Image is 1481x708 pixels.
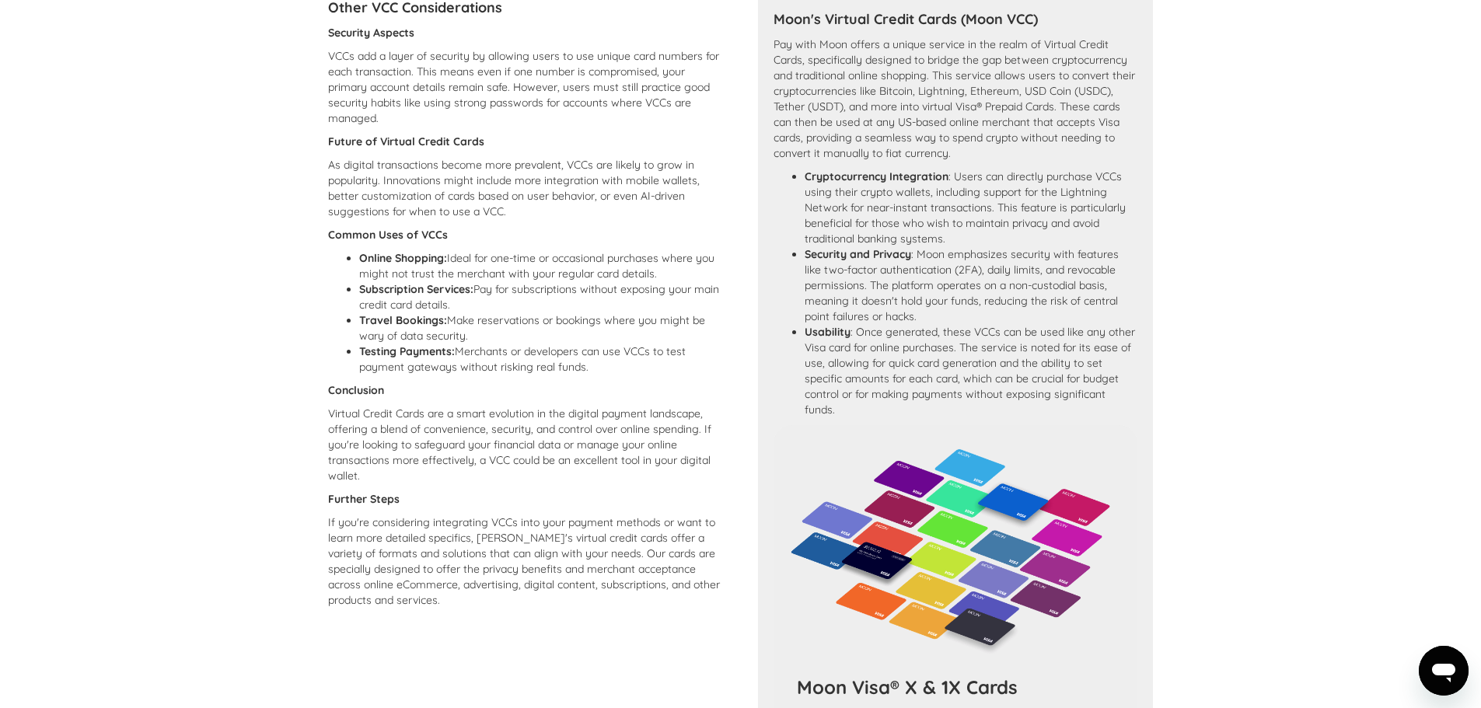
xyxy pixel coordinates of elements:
[328,492,400,506] strong: Further Steps
[328,26,414,40] strong: Security Aspects
[359,251,447,265] strong: Online Shopping:
[328,406,723,483] p: Virtual Credit Cards are a smart evolution in the digital payment landscape, offering a blend of ...
[359,344,455,358] strong: Testing Payments:
[328,48,723,126] p: VCCs add a layer of security by allowing users to use unique card numbers for each transaction. T...
[774,10,1137,29] h4: Moon's Virtual Credit Cards (Moon VCC)
[359,344,723,375] li: Merchants or developers can use VCCs to test payment gateways without risking real funds.
[328,228,448,242] strong: Common Uses of VCCs
[805,324,1137,417] li: : Once generated, these VCCs can be used like any other Visa card for online purchases. The servi...
[328,383,384,397] strong: Conclusion
[1419,646,1469,696] iframe: Button to launch messaging window, conversation in progress
[805,325,851,339] strong: Usability
[328,157,723,219] p: As digital transactions become more prevalent, VCCs are likely to grow in popularity. Innovations...
[797,675,1114,699] h3: Moon Visa® X & 1X Cards
[328,134,484,148] strong: Future of Virtual Credit Cards
[359,313,447,327] strong: Travel Bookings:
[328,514,723,608] p: If you're considering integrating VCCs into your payment methods or want to learn more detailed s...
[805,246,1137,324] li: : Moon emphasizes security with features like two-factor authentication (2FA), daily limits, and ...
[359,312,723,344] li: Make reservations or bookings where you might be wary of data security.
[774,37,1137,161] p: Pay with Moon offers a unique service in the realm of Virtual Credit Cards, specifically designed...
[359,282,473,296] strong: Subscription Services:
[359,281,723,312] li: Pay for subscriptions without exposing your main credit card details.
[805,247,911,261] strong: Security and Privacy
[805,169,1137,246] li: : Users can directly purchase VCCs using their crypto wallets, including support for the Lightnin...
[805,169,948,183] strong: Cryptocurrency Integration
[359,250,723,281] li: Ideal for one-time or occasional purchases where you might not trust the merchant with your regul...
